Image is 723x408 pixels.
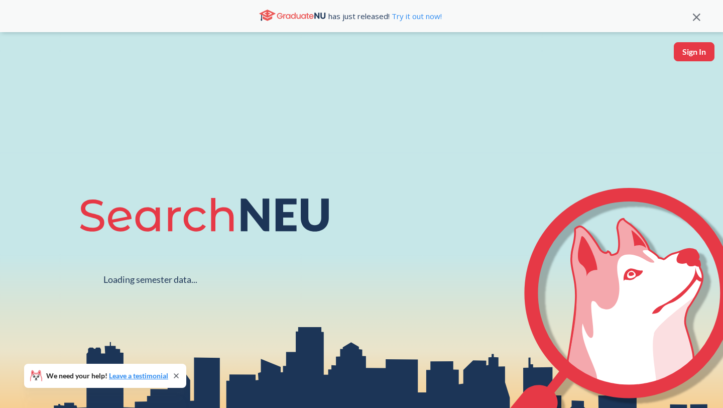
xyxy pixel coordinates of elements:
[328,11,442,22] span: has just released!
[10,42,34,73] img: sandbox logo
[103,274,197,285] div: Loading semester data...
[10,42,34,76] a: sandbox logo
[390,11,442,21] a: Try it out now!
[674,42,714,61] button: Sign In
[109,371,168,380] a: Leave a testimonial
[46,372,168,379] span: We need your help!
